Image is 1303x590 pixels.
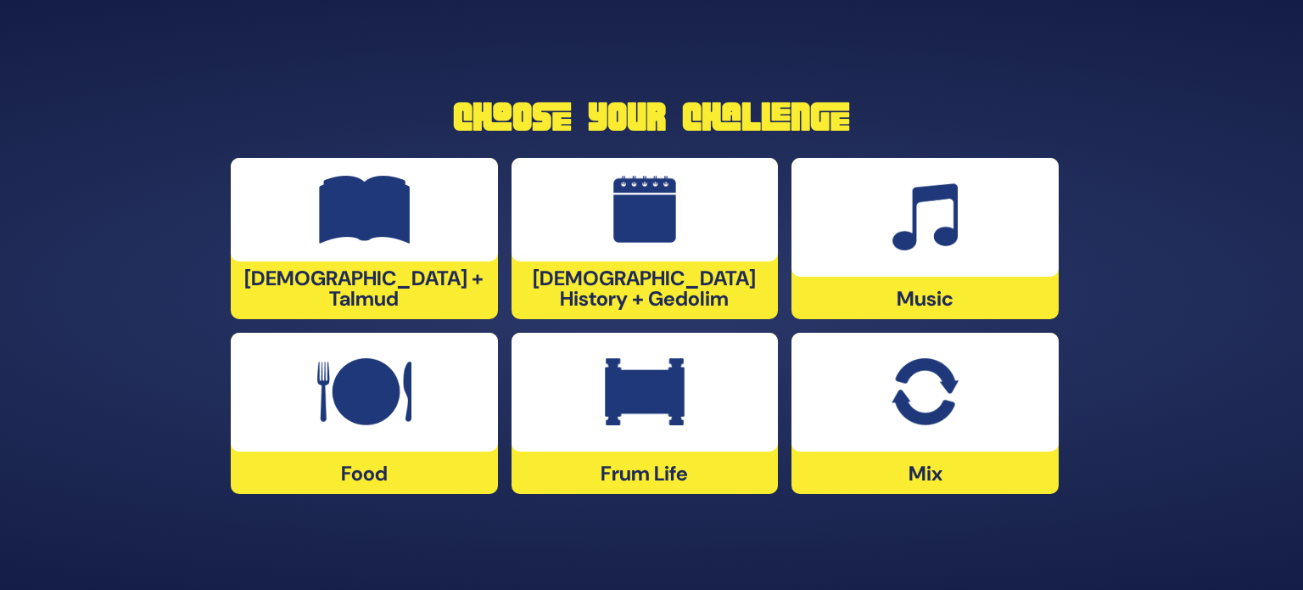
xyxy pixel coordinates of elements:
[512,333,779,494] div: Frum Life
[512,158,779,319] div: [DEMOGRAPHIC_DATA] History + Gedolim
[317,358,411,426] img: Food
[613,176,677,244] img: Jewish History + Gedolim
[892,358,958,426] img: Mix
[791,333,1059,494] div: Mix
[319,176,411,244] img: Tanach + Talmud
[231,333,498,494] div: Food
[231,97,1072,138] h1: Choose Your Challenge
[605,358,685,426] img: Frum Life
[231,158,498,319] div: [DEMOGRAPHIC_DATA] + Talmud
[791,158,1059,319] div: Music
[892,183,958,251] img: Music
